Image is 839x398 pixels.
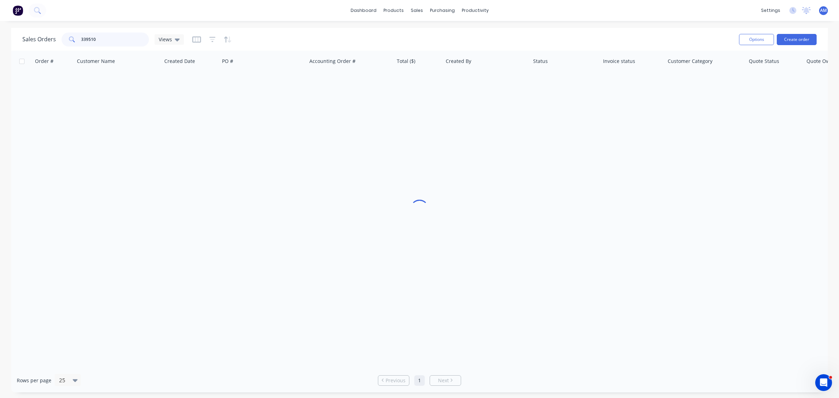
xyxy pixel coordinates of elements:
a: Next page [430,377,461,384]
div: Quote Owner [806,58,838,65]
div: Order # [35,58,53,65]
span: Rows per page [17,377,51,384]
div: productivity [458,5,492,16]
div: Total ($) [397,58,415,65]
iframe: Intercom live chat [815,374,832,391]
div: Quote Status [749,58,779,65]
div: purchasing [426,5,458,16]
a: Previous page [378,377,409,384]
span: AM [820,7,827,14]
span: Previous [386,377,406,384]
span: Views [159,36,172,43]
a: dashboard [347,5,380,16]
div: settings [758,5,784,16]
div: Accounting Order # [309,58,356,65]
h1: Sales Orders [22,36,56,43]
img: Factory [13,5,23,16]
span: Next [438,377,449,384]
div: PO # [222,58,233,65]
div: Status [533,58,548,65]
a: Page 1 is your current page [414,375,425,386]
div: Created By [446,58,471,65]
div: Invoice status [603,58,635,65]
button: Create order [777,34,817,45]
button: Options [739,34,774,45]
div: sales [407,5,426,16]
div: Customer Category [668,58,712,65]
input: Search... [81,33,149,47]
ul: Pagination [375,375,464,386]
div: Created Date [164,58,195,65]
div: Customer Name [77,58,115,65]
div: products [380,5,407,16]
